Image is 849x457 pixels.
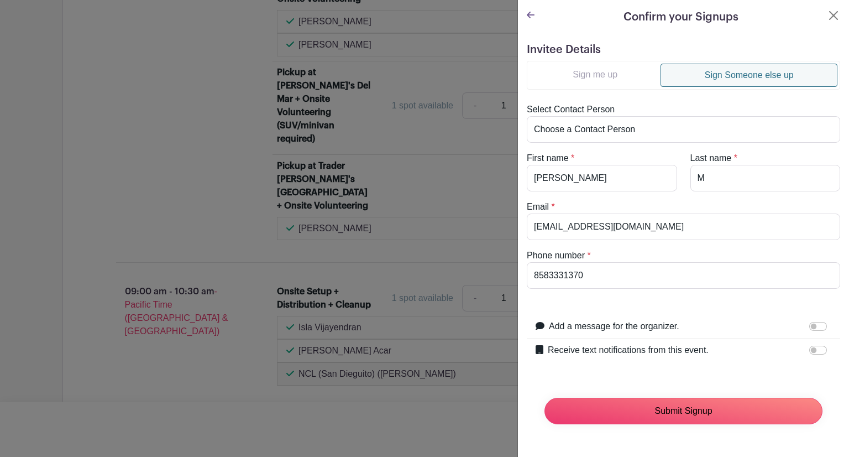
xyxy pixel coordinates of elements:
label: Add a message for the organizer. [549,320,679,333]
a: Sign me up [530,64,661,86]
a: Sign Someone else up [661,64,837,87]
label: Phone number [527,249,585,262]
label: First name [527,152,569,165]
label: Select Contact Person [527,103,615,116]
button: Close [827,9,840,22]
label: Last name [690,152,732,165]
h5: Confirm your Signups [623,9,738,25]
h5: Invitee Details [527,43,840,56]
label: Receive text notifications from this event. [548,344,709,357]
input: Submit Signup [544,398,822,424]
label: Email [527,200,549,214]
